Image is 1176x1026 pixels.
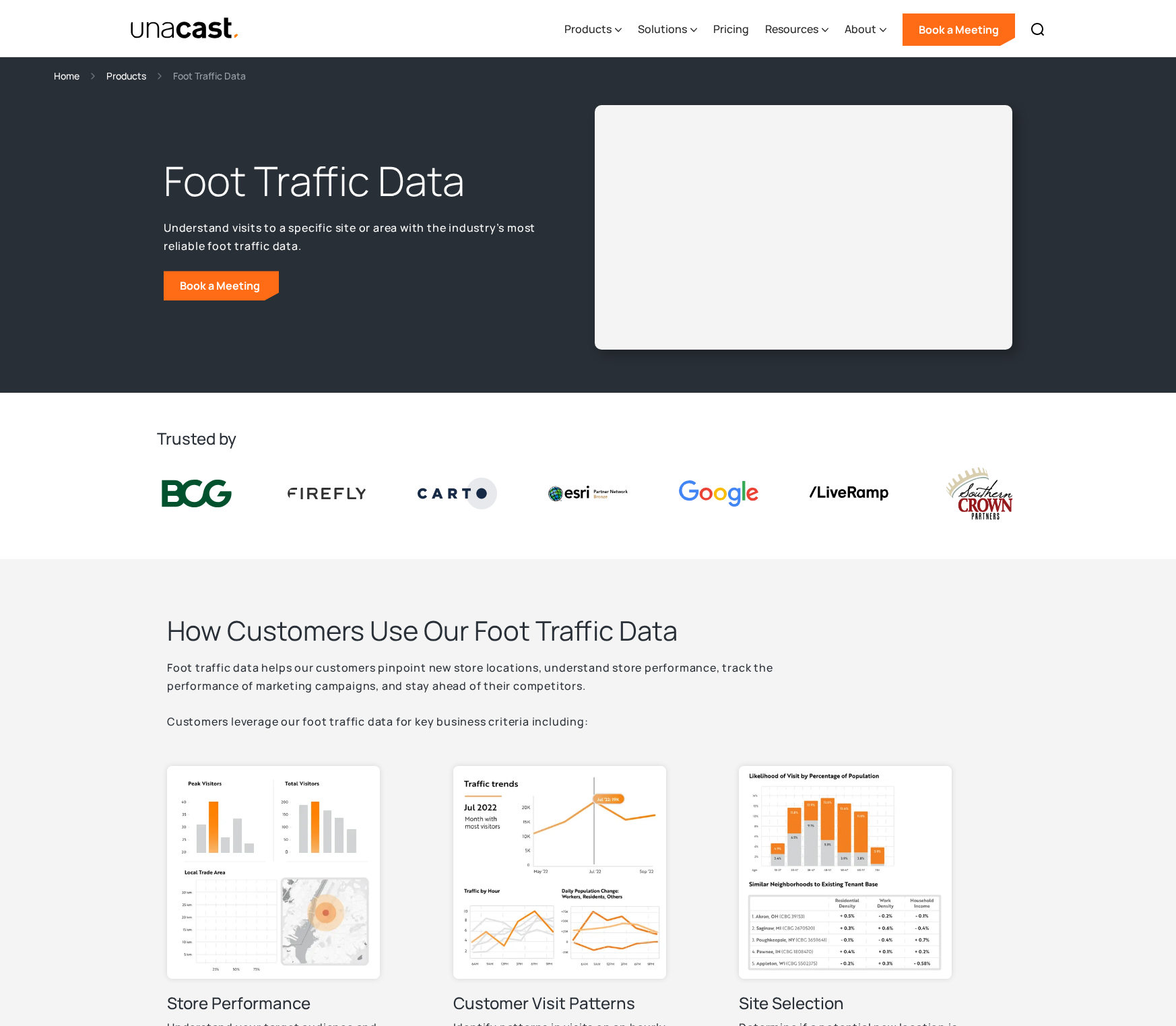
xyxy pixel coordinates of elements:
[54,68,79,84] a: Home
[739,766,952,979] img: illustration with Likelihood of Visit by Percentage of Population and Similar Neighborhoods to Ex...
[157,428,1019,449] h2: Trusted by
[679,480,758,507] img: Google logo
[167,992,311,1014] h3: Store Performance
[564,21,612,37] div: Products
[157,477,236,511] img: BCG logo
[167,659,841,731] p: Foot traffic data helps our customers pinpoint new store locations, understand store performance,...
[765,21,818,37] div: Resources
[453,766,666,979] img: illustration with Traffic trends graphs
[167,766,380,979] img: illustration with Peak Visitors, Total Visitors, and Local Trade Area graphs
[845,2,886,57] div: About
[739,992,844,1014] h3: Site Selection
[765,2,828,57] div: Resources
[106,68,146,84] a: Products
[809,486,888,501] img: liveramp logo
[453,992,635,1014] h3: Customer Visit Patterns
[418,478,497,509] img: Carto logo
[548,486,628,501] img: Esri logo
[1030,22,1046,38] img: Search icon
[638,21,687,37] div: Solutions
[130,17,240,40] img: Unacast text logo
[564,2,622,57] div: Products
[713,2,749,57] a: Pricing
[940,466,1019,521] img: southern crown logo
[164,271,279,300] a: Book a Meeting
[638,2,697,57] div: Solutions
[606,116,1002,339] iframe: Unacast - European Vaccines v2
[164,154,545,208] h1: Foot Traffic Data
[167,613,841,648] h2: How Customers Use Our Foot Traffic Data
[903,13,1015,46] a: Book a Meeting
[164,219,545,255] p: Understand visits to a specific site or area with the industry’s most reliable foot traffic data.
[845,21,876,37] div: About
[130,17,240,40] a: home
[288,488,367,499] img: Firefly Advertising logo
[173,68,246,84] div: Foot Traffic Data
